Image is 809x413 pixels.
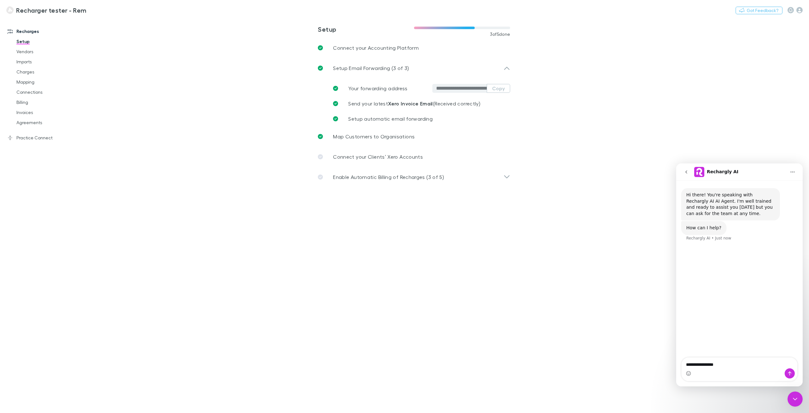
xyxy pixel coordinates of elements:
[1,133,89,143] a: Practice Connect
[328,111,510,126] a: Setup automatic email forwarding
[487,84,510,93] button: Copy
[333,173,444,181] p: Enable Automatic Billing of Recharges (3 of 5)
[6,6,14,14] img: Recharger tester - Rem's Logo
[313,38,515,58] a: Connect your Accounting Platform
[16,6,86,14] h3: Recharger tester - Rem
[10,87,89,97] a: Connections
[333,133,415,140] p: Map Customers to Organisations
[313,126,515,147] a: Map Customers to Organisations
[313,58,515,78] div: Setup Email Forwarding (3 of 3)
[313,147,515,167] a: Connect your Clients’ Xero Accounts
[10,57,89,67] a: Imports
[787,391,803,407] iframe: Intercom live chat
[333,153,423,161] p: Connect your Clients’ Xero Accounts
[10,77,89,87] a: Mapping
[736,7,782,14] button: Got Feedback?
[10,47,89,57] a: Vendors
[10,118,89,128] a: Agreements
[348,85,407,91] span: Your forwarding address
[676,163,803,386] iframe: Intercom live chat
[388,100,433,107] strong: Xero Invoice Email
[10,107,89,118] a: Invoices
[318,25,414,33] h3: Setup
[348,100,480,106] span: Send your latest (Received correctly)
[490,32,510,37] span: 3 of 5 done
[313,167,515,187] div: Enable Automatic Billing of Recharges (3 of 5)
[333,64,409,72] p: Setup Email Forwarding (3 of 3)
[333,44,419,52] p: Connect your Accounting Platform
[328,96,510,111] a: Send your latestXero Invoice Email(Received correctly)
[10,36,89,47] a: Setup
[3,3,90,18] a: Recharger tester - Rem
[10,67,89,77] a: Charges
[1,26,89,36] a: Recharges
[348,116,433,122] span: Setup automatic email forwarding
[10,97,89,107] a: Billing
